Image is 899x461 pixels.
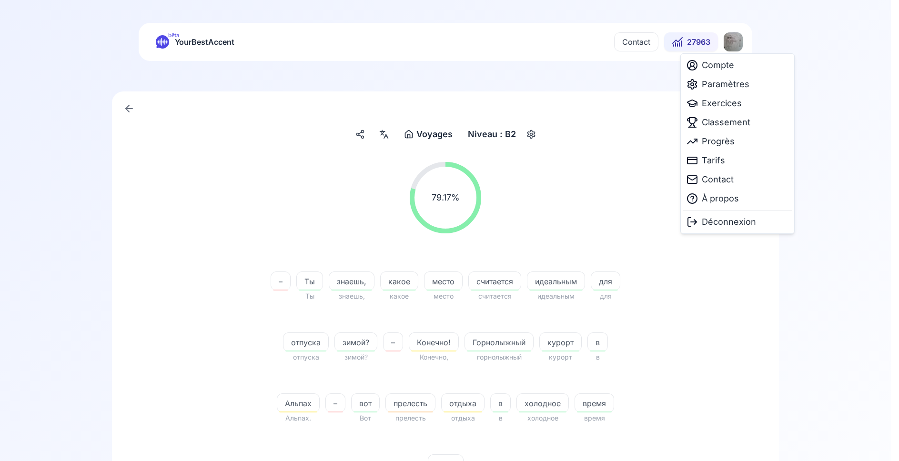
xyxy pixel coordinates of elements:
[702,215,756,229] span: Déconnexion
[702,97,742,110] span: Exercices
[702,192,739,205] span: À propos
[702,154,725,167] span: Tarifs
[702,59,734,72] span: Compte
[702,135,735,148] span: Progrès
[702,78,749,91] span: Paramètres
[702,116,750,129] span: Classement
[702,173,734,186] span: Contact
